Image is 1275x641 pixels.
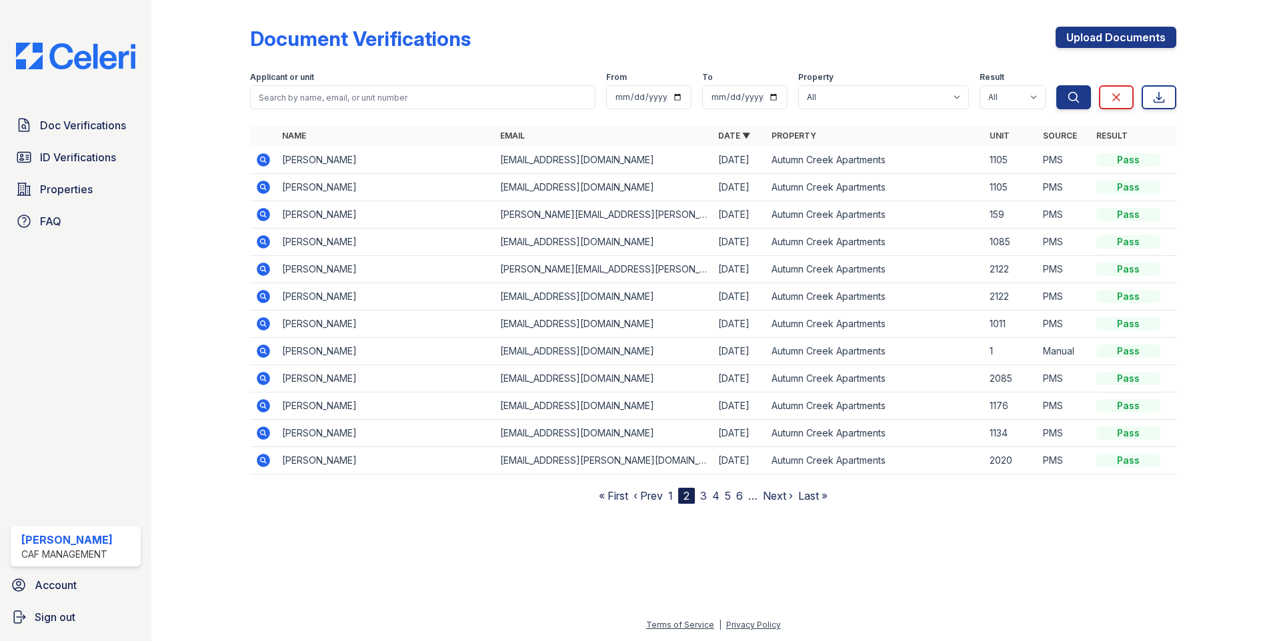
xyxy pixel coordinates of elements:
td: PMS [1038,229,1091,256]
td: [PERSON_NAME] [277,447,495,474]
td: 159 [984,201,1038,229]
label: To [702,72,713,83]
td: Autumn Creek Apartments [766,447,984,474]
td: Autumn Creek Apartments [766,392,984,420]
td: 2085 [984,365,1038,392]
td: [PERSON_NAME] [277,311,495,338]
td: [DATE] [713,338,766,365]
div: | [719,620,722,630]
td: [EMAIL_ADDRESS][PERSON_NAME][DOMAIN_NAME] [495,447,713,474]
a: Doc Verifications [11,112,141,139]
div: 2 [678,488,695,504]
td: PMS [1038,283,1091,311]
td: [DATE] [713,392,766,420]
td: [EMAIL_ADDRESS][DOMAIN_NAME] [495,174,713,201]
a: Source [1043,131,1077,141]
div: Pass [1096,290,1160,303]
a: Properties [11,176,141,203]
td: 1 [984,338,1038,365]
a: FAQ [11,208,141,235]
td: 2122 [984,283,1038,311]
td: 2020 [984,447,1038,474]
span: Properties [40,181,93,197]
td: 1011 [984,311,1038,338]
td: Autumn Creek Apartments [766,256,984,283]
td: Autumn Creek Apartments [766,420,984,447]
td: [DATE] [713,174,766,201]
span: Sign out [35,609,75,625]
a: Next › [763,489,793,502]
a: « First [599,489,628,502]
td: PMS [1038,365,1091,392]
td: [EMAIL_ADDRESS][DOMAIN_NAME] [495,147,713,174]
td: 1085 [984,229,1038,256]
td: [PERSON_NAME][EMAIL_ADDRESS][PERSON_NAME][DOMAIN_NAME] [495,256,713,283]
td: [EMAIL_ADDRESS][DOMAIN_NAME] [495,365,713,392]
a: Upload Documents [1056,27,1176,48]
a: 1 [668,489,673,502]
label: From [606,72,627,83]
td: PMS [1038,147,1091,174]
td: 2122 [984,256,1038,283]
td: Autumn Creek Apartments [766,174,984,201]
td: [EMAIL_ADDRESS][DOMAIN_NAME] [495,229,713,256]
label: Result [980,72,1004,83]
td: [PERSON_NAME] [277,338,495,365]
td: [EMAIL_ADDRESS][DOMAIN_NAME] [495,311,713,338]
div: CAF Management [21,548,113,561]
div: Pass [1096,426,1160,440]
td: [DATE] [713,256,766,283]
a: 6 [736,489,743,502]
td: [PERSON_NAME] [277,147,495,174]
td: 1105 [984,147,1038,174]
td: [PERSON_NAME] [277,283,495,311]
td: Autumn Creek Apartments [766,365,984,392]
div: Pass [1096,372,1160,385]
label: Applicant or unit [250,72,314,83]
a: Privacy Policy [726,620,781,630]
td: [DATE] [713,420,766,447]
td: Autumn Creek Apartments [766,338,984,365]
a: ‹ Prev [633,489,663,502]
td: Autumn Creek Apartments [766,229,984,256]
td: 1176 [984,392,1038,420]
a: Name [282,131,306,141]
div: Pass [1096,235,1160,249]
td: [EMAIL_ADDRESS][DOMAIN_NAME] [495,338,713,365]
td: Autumn Creek Apartments [766,311,984,338]
td: Autumn Creek Apartments [766,283,984,311]
td: PMS [1038,420,1091,447]
div: Pass [1096,153,1160,167]
a: Sign out [5,604,146,630]
a: 4 [712,489,720,502]
td: [DATE] [713,229,766,256]
span: Account [35,577,77,593]
td: Manual [1038,338,1091,365]
div: Pass [1096,344,1160,358]
a: Unit [990,131,1010,141]
a: Terms of Service [646,620,714,630]
a: ID Verifications [11,144,141,171]
a: Property [772,131,816,141]
div: Pass [1096,263,1160,276]
td: [DATE] [713,201,766,229]
td: Autumn Creek Apartments [766,147,984,174]
td: PMS [1038,201,1091,229]
td: [PERSON_NAME] [277,392,495,420]
div: Pass [1096,208,1160,221]
a: Date ▼ [718,131,750,141]
td: [DATE] [713,365,766,392]
span: … [748,488,758,504]
a: Last » [798,489,828,502]
td: [PERSON_NAME] [277,201,495,229]
td: 1134 [984,420,1038,447]
td: [PERSON_NAME][EMAIL_ADDRESS][PERSON_NAME][DOMAIN_NAME] [495,201,713,229]
td: [EMAIL_ADDRESS][DOMAIN_NAME] [495,392,713,420]
td: PMS [1038,447,1091,474]
div: Pass [1096,454,1160,467]
td: [DATE] [713,447,766,474]
div: Pass [1096,399,1160,412]
td: [PERSON_NAME] [277,174,495,201]
td: PMS [1038,174,1091,201]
